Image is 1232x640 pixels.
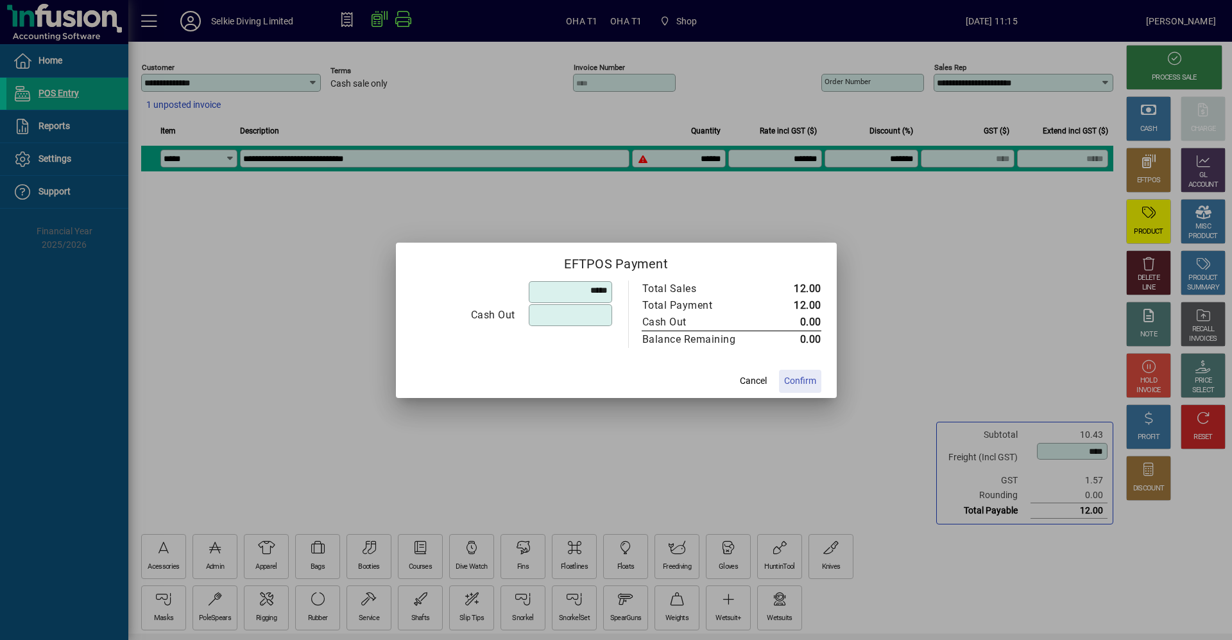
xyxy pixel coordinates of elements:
[763,331,821,348] td: 0.00
[396,243,837,280] h2: EFTPOS Payment
[642,281,763,297] td: Total Sales
[763,281,821,297] td: 12.00
[740,374,767,388] span: Cancel
[763,314,821,331] td: 0.00
[642,297,763,314] td: Total Payment
[733,370,774,393] button: Cancel
[642,332,750,347] div: Balance Remaining
[412,307,515,323] div: Cash Out
[784,374,816,388] span: Confirm
[763,297,821,314] td: 12.00
[779,370,821,393] button: Confirm
[642,315,750,330] div: Cash Out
